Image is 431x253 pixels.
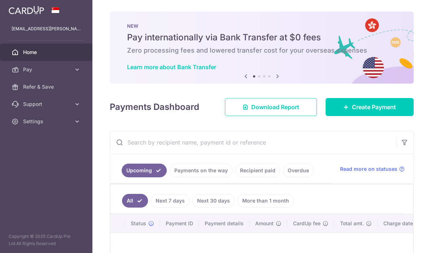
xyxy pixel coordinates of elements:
h5: Pay internationally via Bank Transfer at $0 fees [127,32,396,43]
span: Settings [23,118,71,125]
h6: Zero processing fees and lowered transfer cost for your overseas expenses [127,46,396,55]
input: Search by recipient name, payment id or reference [110,131,396,154]
span: CardUp fee [293,220,321,227]
img: Bank transfer banner [110,12,414,84]
a: Read more on statuses [340,165,405,173]
th: Payment ID [160,214,199,233]
span: Read more on statuses [340,165,397,173]
p: NEW [127,23,396,29]
h4: Payments Dashboard [110,101,199,114]
span: Refer & Save [23,83,71,90]
a: Payments on the way [170,164,232,177]
a: Recipient paid [235,164,280,177]
span: Download Report [251,103,299,111]
a: Next 30 days [192,194,235,208]
span: Home [23,49,71,56]
img: CardUp [9,6,44,14]
a: Upcoming [122,164,167,177]
p: [EMAIL_ADDRESS][PERSON_NAME][DOMAIN_NAME] [12,25,81,32]
span: Charge date [383,220,413,227]
span: Pay [23,66,71,73]
span: Support [23,101,71,108]
a: Learn more about Bank Transfer [127,63,216,71]
a: Download Report [225,98,317,116]
a: Next 7 days [151,194,190,208]
span: Status [131,220,146,227]
a: Create Payment [326,98,414,116]
a: All [122,194,148,208]
th: Payment details [199,214,249,233]
span: Create Payment [352,103,396,111]
a: More than 1 month [238,194,294,208]
span: Amount [255,220,274,227]
a: Overdue [283,164,314,177]
span: Total amt. [340,220,364,227]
